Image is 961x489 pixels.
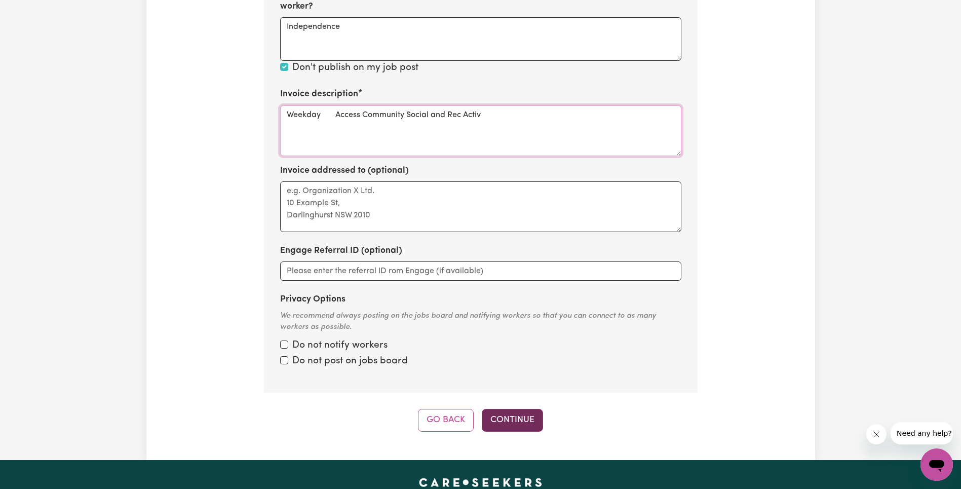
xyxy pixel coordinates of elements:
label: Don't publish on my job post [292,61,418,76]
textarea: Weekday Access Community Social and Rec Activ [280,105,681,156]
input: Please enter the referral ID rom Engage (if available) [280,261,681,281]
iframe: Message from company [891,422,953,444]
label: Invoice addressed to (optional) [280,164,409,177]
label: Privacy Options [280,293,345,306]
label: Do not notify workers [292,338,388,353]
label: Invoice description [280,88,358,101]
div: We recommend always posting on the jobs board and notifying workers so that you can connect to as... [280,311,681,333]
iframe: Close message [866,424,887,444]
label: Engage Referral ID (optional) [280,244,402,257]
label: Do not post on jobs board [292,354,408,369]
button: Continue [482,409,543,431]
iframe: Button to launch messaging window [920,448,953,481]
a: Careseekers home page [419,478,542,486]
button: Go Back [418,409,474,431]
textarea: Independence [280,17,681,61]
